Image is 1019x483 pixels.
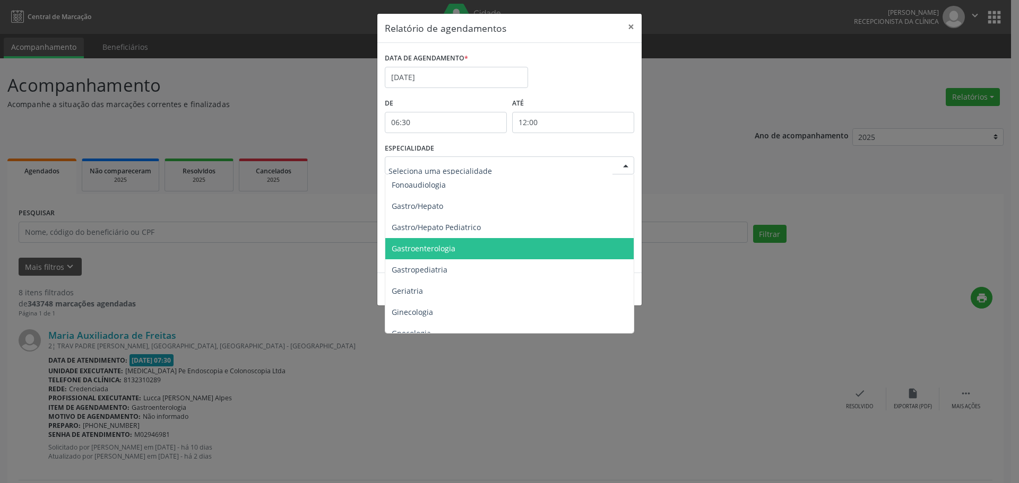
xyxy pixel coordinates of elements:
span: Gastro/Hepato Pediatrico [392,222,481,232]
span: Ginecologia [392,307,433,317]
span: Gastropediatria [392,265,447,275]
button: Close [620,14,642,40]
label: ATÉ [512,95,634,112]
input: Selecione uma data ou intervalo [385,67,528,88]
span: Gnecologia [392,328,431,338]
input: Selecione o horário inicial [385,112,507,133]
h5: Relatório de agendamentos [385,21,506,35]
span: Geriatria [392,286,423,296]
label: ESPECIALIDADE [385,140,434,157]
span: Gastroenterologia [392,243,455,253]
label: De [385,95,507,112]
input: Seleciona uma especialidade [388,160,612,181]
input: Selecione o horário final [512,112,634,133]
span: Gastro/Hepato [392,201,443,211]
span: Fonoaudiologia [392,180,446,190]
label: DATA DE AGENDAMENTO [385,50,468,67]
